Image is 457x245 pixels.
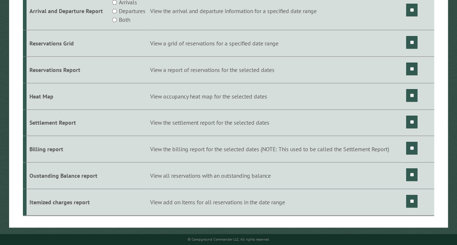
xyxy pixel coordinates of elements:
small: © Campground Commander LLC. All rights reserved. [188,237,270,242]
td: Reservations Grid [27,30,109,57]
td: Settlement Report [27,109,109,136]
td: View occupancy heat map for the selected dates [149,83,405,109]
td: View a report of reservations for the selected dates [149,56,405,83]
td: Reservations Report [27,56,109,83]
td: View a grid of reservations for a specified date range [149,30,405,57]
td: View all reservations with an outstanding balance [149,162,405,189]
td: Oustanding Balance report [27,162,109,189]
td: Heat Map [27,83,109,109]
td: Itemized charges report [27,189,109,215]
label: Departures [119,7,145,15]
td: View the billing report for the selected dates (NOTE: This used to be called the Settlement Report) [149,136,405,162]
td: View the settlement report for the selected dates [149,109,405,136]
td: Billing report [27,136,109,162]
td: View add on items for all reservations in the date range [149,189,405,215]
label: Both [119,15,130,24]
